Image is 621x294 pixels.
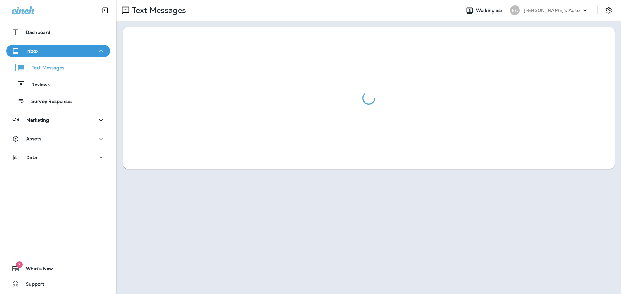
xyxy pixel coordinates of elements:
[19,266,53,274] span: What's New
[6,26,110,39] button: Dashboard
[6,114,110,127] button: Marketing
[524,8,580,13] p: [PERSON_NAME]'s Auto
[6,278,110,290] button: Support
[19,281,44,289] span: Support
[26,30,50,35] p: Dashboard
[25,82,50,88] p: Reviews
[26,117,49,123] p: Marketing
[6,61,110,74] button: Text Messages
[6,45,110,57] button: Inbox
[476,8,504,13] span: Working as:
[26,48,38,54] p: Inbox
[6,94,110,108] button: Survey Responses
[6,262,110,275] button: 7What's New
[26,155,37,160] p: Data
[603,5,615,16] button: Settings
[25,99,72,105] p: Survey Responses
[510,5,520,15] div: EA
[16,261,23,268] span: 7
[6,151,110,164] button: Data
[129,5,186,15] p: Text Messages
[6,77,110,91] button: Reviews
[26,136,41,141] p: Assets
[96,4,114,17] button: Collapse Sidebar
[25,65,64,71] p: Text Messages
[6,132,110,145] button: Assets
